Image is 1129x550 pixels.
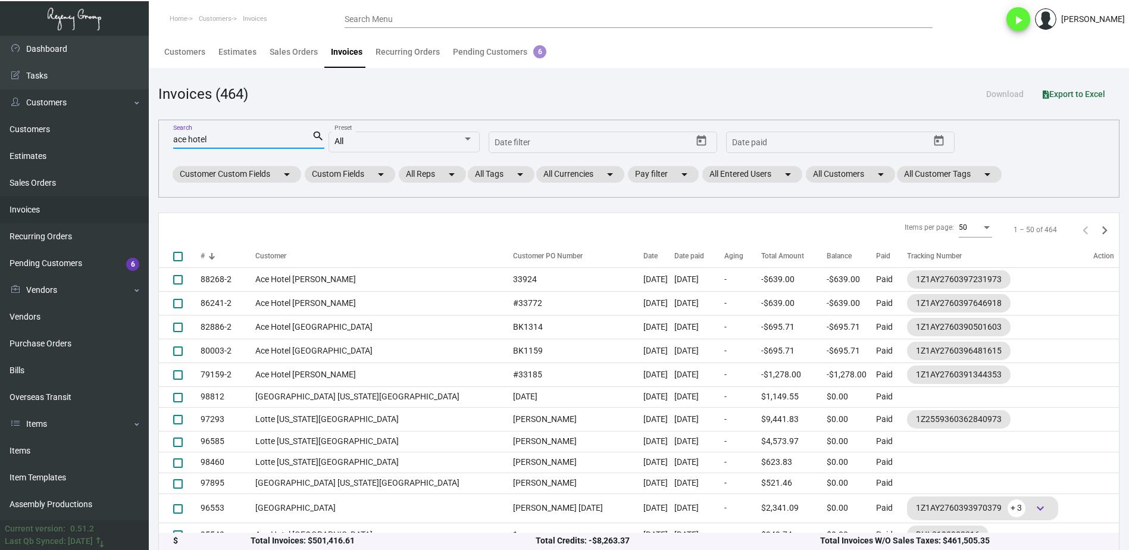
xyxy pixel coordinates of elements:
[1033,83,1115,105] button: Export to Excel
[959,223,967,232] span: 50
[897,166,1002,183] mat-chip: All Customer Tags
[761,473,827,493] td: $521.46
[724,431,761,452] td: -
[916,368,1002,381] div: 1Z1AY2760391344353
[827,291,876,315] td: -$639.00
[876,473,907,493] td: Paid
[643,493,674,523] td: [DATE]
[781,167,795,182] mat-icon: arrow_drop_down
[643,386,674,407] td: [DATE]
[255,362,507,386] td: Ace Hotel [PERSON_NAME]
[255,523,507,546] td: Ace Hotel [GEOGRAPHIC_DATA]
[916,499,1049,517] div: 1Z1AY2760393970379
[1076,220,1095,239] button: Previous page
[513,251,583,262] div: Customer PO Number
[702,166,802,183] mat-chip: All Entered Users
[507,362,643,386] td: #33185
[251,535,535,547] div: Total Invoices: $501,416.61
[674,291,724,315] td: [DATE]
[916,529,980,541] div: DHL2193908216
[876,362,907,386] td: Paid
[643,339,674,362] td: [DATE]
[201,523,255,546] td: 95543
[243,15,267,23] span: Invoices
[201,473,255,493] td: 97895
[445,167,459,182] mat-icon: arrow_drop_down
[507,267,643,291] td: 33924
[643,362,674,386] td: [DATE]
[1093,246,1119,267] th: Action
[255,267,507,291] td: Ace Hotel [PERSON_NAME]
[724,251,761,262] div: Aging
[201,386,255,407] td: 98812
[201,493,255,523] td: 96553
[907,251,1093,262] div: Tracking Number
[692,132,711,151] button: Open calendar
[724,493,761,523] td: -
[305,166,395,183] mat-chip: Custom Fields
[255,386,507,407] td: [GEOGRAPHIC_DATA] [US_STATE][GEOGRAPHIC_DATA]
[674,267,724,291] td: [DATE]
[507,339,643,362] td: BK1159
[536,166,624,183] mat-chip: All Currencies
[806,166,895,183] mat-chip: All Customers
[724,362,761,386] td: -
[255,251,286,262] div: Customer
[916,413,1002,426] div: 1Z2559360362840973
[761,251,827,262] div: Total Amount
[1011,13,1025,27] i: play_arrow
[820,535,1105,547] div: Total Invoices W/O Sales Taxes: $461,505.35
[1061,13,1125,26] div: [PERSON_NAME]
[255,407,507,431] td: Lotte [US_STATE][GEOGRAPHIC_DATA]
[674,523,724,546] td: [DATE]
[643,407,674,431] td: [DATE]
[376,46,440,58] div: Recurring Orders
[507,386,643,407] td: [DATE]
[201,407,255,431] td: 97293
[907,251,962,262] div: Tracking Number
[255,452,507,473] td: Lotte [US_STATE][GEOGRAPHIC_DATA]
[201,339,255,362] td: 80003-2
[761,493,827,523] td: $2,341.09
[643,251,658,262] div: Date
[980,167,994,182] mat-icon: arrow_drop_down
[876,267,907,291] td: Paid
[724,523,761,546] td: -
[761,386,827,407] td: $1,149.55
[674,251,704,262] div: Date paid
[255,493,507,523] td: [GEOGRAPHIC_DATA]
[916,321,1002,333] div: 1Z1AY2760390501603
[761,431,827,452] td: $4,573.97
[674,493,724,523] td: [DATE]
[959,224,992,232] mat-select: Items per page:
[876,407,907,431] td: Paid
[905,222,954,233] div: Items per page:
[674,315,724,339] td: [DATE]
[827,431,876,452] td: $0.00
[827,407,876,431] td: $0.00
[677,167,692,182] mat-icon: arrow_drop_down
[827,339,876,362] td: -$695.71
[724,386,761,407] td: -
[507,407,643,431] td: [PERSON_NAME]
[876,431,907,452] td: Paid
[164,46,205,58] div: Customers
[1043,89,1105,99] span: Export to Excel
[916,297,1002,310] div: 1Z1AY2760397646918
[312,129,324,143] mat-icon: search
[876,493,907,523] td: Paid
[761,251,804,262] div: Total Amount
[468,166,534,183] mat-chip: All Tags
[876,386,907,407] td: Paid
[643,431,674,452] td: [DATE]
[876,251,907,262] div: Paid
[986,89,1024,99] span: Download
[643,291,674,315] td: [DATE]
[331,46,362,58] div: Invoices
[507,493,643,523] td: [PERSON_NAME] [DATE]
[876,339,907,362] td: Paid
[507,315,643,339] td: BK1314
[876,523,907,546] td: Paid
[255,473,507,493] td: [GEOGRAPHIC_DATA] [US_STATE][GEOGRAPHIC_DATA]
[1033,501,1047,515] span: keyboard_arrow_down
